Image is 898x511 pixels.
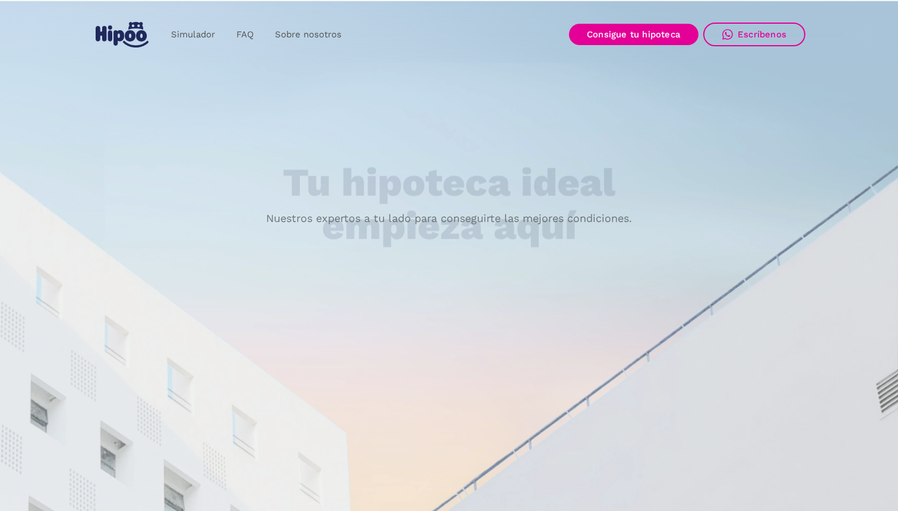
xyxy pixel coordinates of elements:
[738,29,786,40] div: Escríbenos
[703,23,805,46] a: Escríbenos
[264,23,352,46] a: Sobre nosotros
[226,23,264,46] a: FAQ
[224,161,674,247] h1: Tu hipoteca ideal empieza aquí
[93,17,151,52] a: home
[569,24,698,45] a: Consigue tu hipoteca
[160,23,226,46] a: Simulador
